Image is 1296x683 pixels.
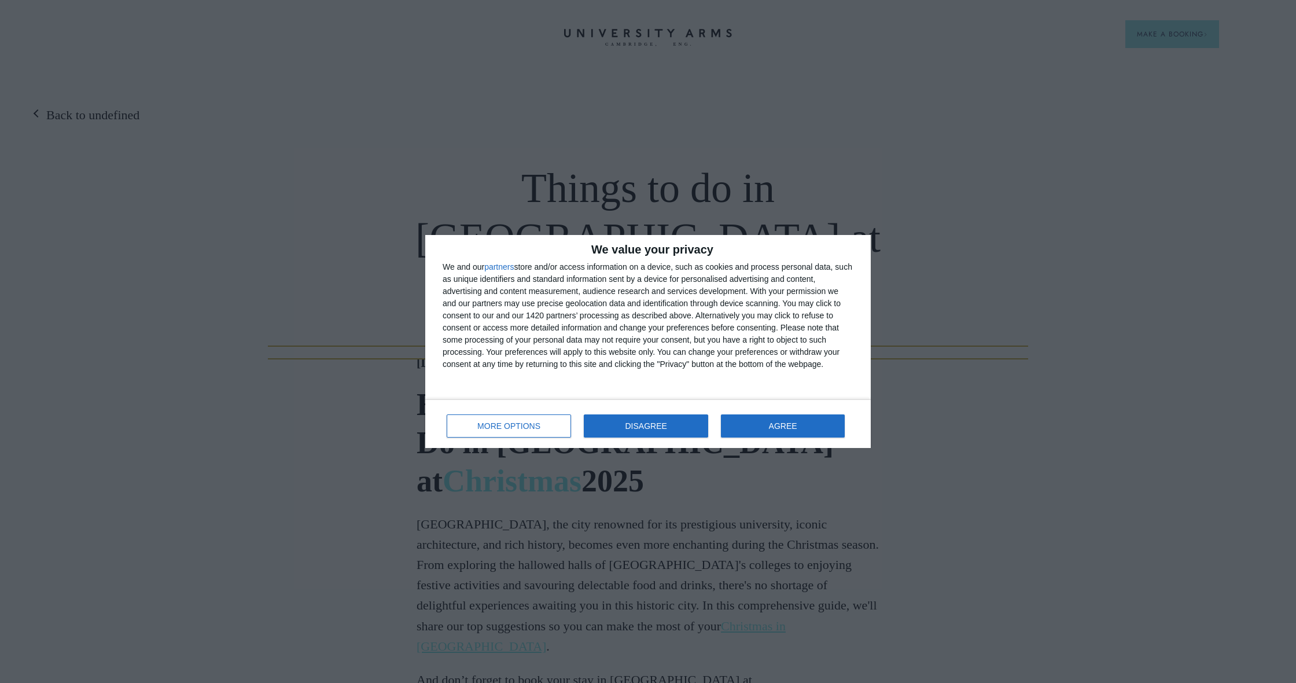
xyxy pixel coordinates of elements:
[584,414,708,438] button: DISAGREE
[721,414,845,438] button: AGREE
[443,244,853,255] h2: We value your privacy
[425,235,871,448] div: qc-cmp2-ui
[625,422,667,430] span: DISAGREE
[769,422,797,430] span: AGREE
[443,261,853,370] div: We and our store and/or access information on a device, such as cookies and process personal data...
[484,263,514,271] button: partners
[447,414,571,438] button: MORE OPTIONS
[477,422,540,430] span: MORE OPTIONS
